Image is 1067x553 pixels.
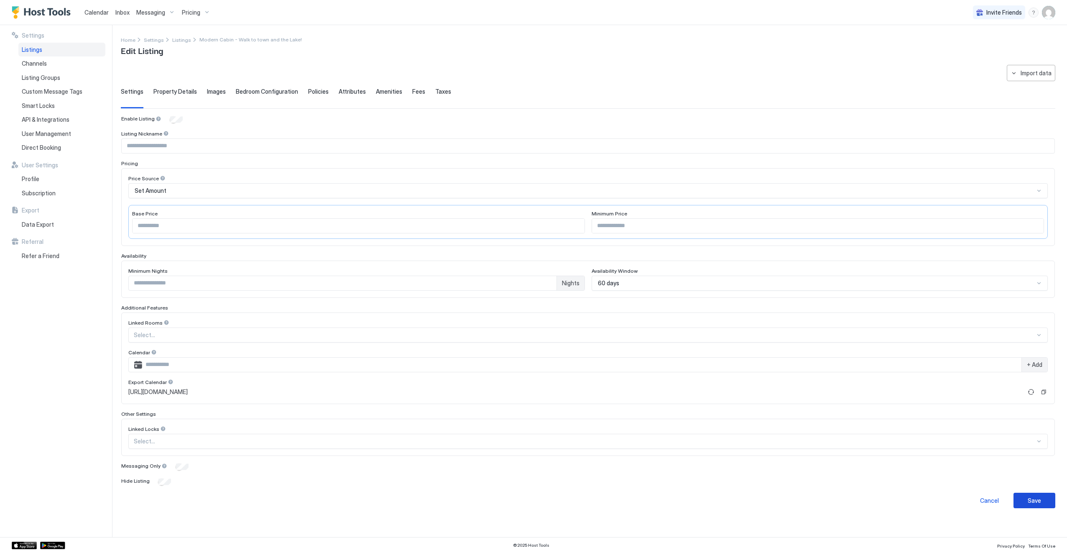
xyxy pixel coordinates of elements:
span: Listing Nickname [121,131,162,137]
a: Custom Message Tags [18,84,105,99]
iframe: Intercom live chat [8,525,28,545]
span: Settings [144,37,164,43]
a: Listings [18,43,105,57]
a: Direct Booking [18,141,105,155]
span: Terms Of Use [1028,543,1055,548]
a: Subscription [18,186,105,200]
span: © 2025 Host Tools [513,543,549,548]
span: Profile [22,175,39,183]
input: Input Field [133,219,585,233]
a: Listings [172,35,191,44]
span: + Add [1027,361,1042,369]
a: Settings [144,35,164,44]
button: Refresh [1026,387,1036,397]
div: Breadcrumb [172,35,191,44]
a: Channels [18,56,105,71]
a: Listing Groups [18,71,105,85]
span: Hide Listing [121,478,150,484]
span: Inbox [115,9,130,16]
button: Copy [1039,388,1048,396]
span: Calendar [128,349,150,356]
a: API & Integrations [18,113,105,127]
a: User Management [18,127,105,141]
span: Channels [22,60,47,67]
span: Attributes [339,88,366,95]
span: Refer a Friend [22,252,59,260]
span: Settings [121,88,143,95]
span: Settings [22,32,44,39]
span: API & Integrations [22,116,69,123]
a: Refer a Friend [18,249,105,263]
a: Inbox [115,8,130,17]
span: Smart Locks [22,102,55,110]
span: Property Details [153,88,197,95]
span: Minimum Price [592,210,627,217]
a: Terms Of Use [1028,541,1055,550]
span: Availability [121,253,146,259]
input: Input Field [142,358,1021,372]
div: Import data [1021,69,1052,77]
span: Nights [562,279,579,287]
span: Bedroom Configuration [236,88,298,95]
span: Export [22,207,39,214]
span: Images [207,88,226,95]
span: Price Source [128,175,159,182]
span: Edit Listing [121,44,163,56]
input: Input Field [592,219,1044,233]
button: Cancel [968,493,1010,508]
div: Save [1028,496,1041,505]
span: Listing Groups [22,74,60,82]
span: Data Export [22,221,54,228]
button: Import data [1007,65,1055,81]
span: Linked Rooms [128,320,163,326]
span: Invite Friends [986,9,1022,16]
span: Messaging Only [121,463,161,469]
span: Referral [22,238,43,246]
div: User profile [1042,6,1055,19]
span: 60 days [598,279,619,287]
input: Input Field [129,276,556,290]
span: User Management [22,130,71,138]
span: Linked Locks [128,426,159,432]
span: Export Calendar [128,379,167,385]
span: Additional Features [121,305,168,311]
span: Pricing [182,9,200,16]
span: Messaging [136,9,165,16]
span: Amenities [376,88,402,95]
a: Smart Locks [18,99,105,113]
input: Input Field [122,139,1054,153]
a: Privacy Policy [997,541,1025,550]
span: Direct Booking [22,144,61,151]
a: Profile [18,172,105,186]
a: App Store [12,542,37,549]
div: Breadcrumb [144,35,164,44]
div: menu [1029,8,1039,18]
span: Other Settings [121,411,156,417]
span: Breadcrumb [199,36,302,43]
a: Data Export [18,218,105,232]
a: Host Tools Logo [12,6,74,19]
span: Availability Window [592,268,638,274]
span: Listings [22,46,42,54]
a: Home [121,35,135,44]
a: Google Play Store [40,542,65,549]
span: [URL][DOMAIN_NAME] [128,388,188,396]
span: Subscription [22,189,56,197]
span: Privacy Policy [997,543,1025,548]
span: Enable Listing [121,115,155,122]
span: User Settings [22,161,58,169]
span: Base Price [132,210,158,217]
span: Set Amount [135,187,166,195]
span: Home [121,37,135,43]
span: Pricing [121,160,138,166]
div: Cancel [980,496,999,505]
a: [URL][DOMAIN_NAME] [128,388,1023,396]
button: Save [1013,493,1055,508]
span: Calendar [84,9,109,16]
span: Listings [172,37,191,43]
span: Minimum Nights [128,268,168,274]
span: Policies [308,88,329,95]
